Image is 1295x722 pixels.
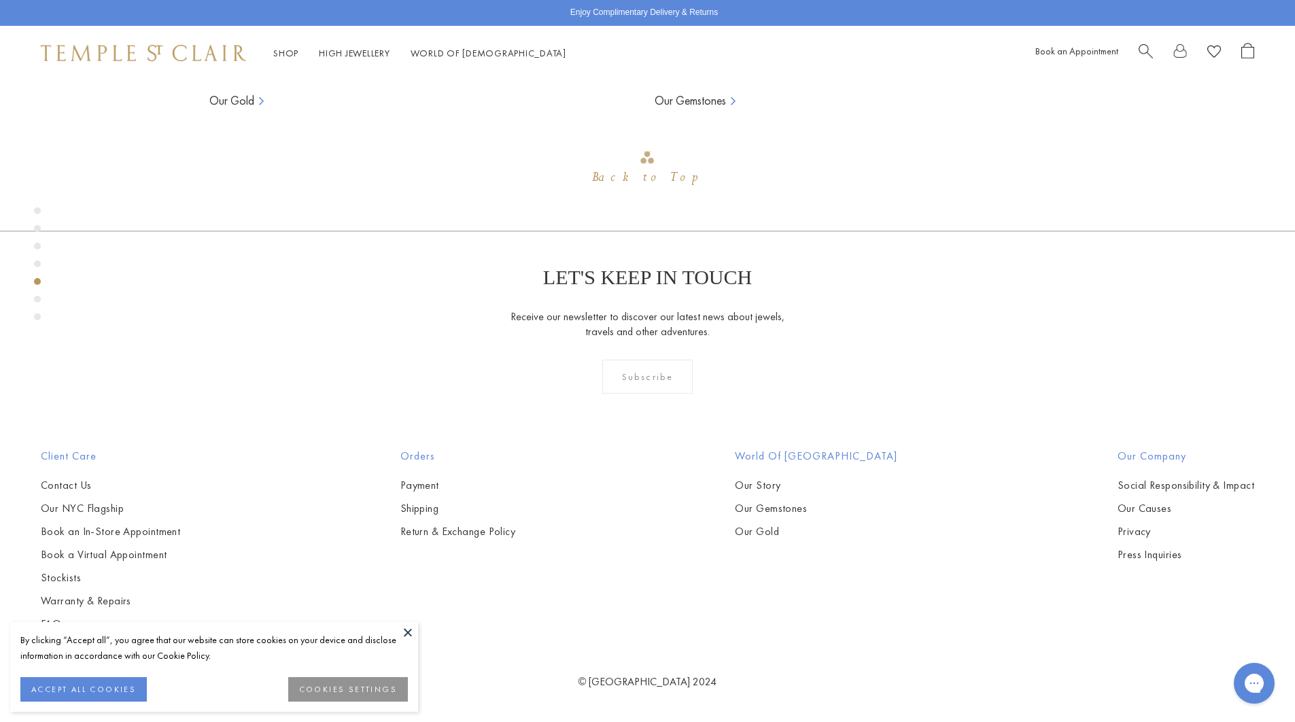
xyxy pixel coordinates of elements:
[400,478,516,493] a: Payment
[411,47,566,59] a: World of [DEMOGRAPHIC_DATA]World of [DEMOGRAPHIC_DATA]
[1241,43,1254,64] a: Open Shopping Bag
[20,677,147,702] button: ACCEPT ALL COOKIES
[41,570,180,585] a: Stockists
[41,501,180,516] a: Our NYC Flagship
[735,524,897,539] a: Our Gold
[1118,478,1254,493] a: Social Responsibility & Impact
[319,47,390,59] a: High JewelleryHigh Jewellery
[1035,45,1118,57] a: Book an Appointment
[570,6,718,20] p: Enjoy Complimentary Delivery & Returns
[735,501,897,516] a: Our Gemstones
[510,309,785,339] p: Receive our newsletter to discover our latest news about jewels, travels and other adventures.
[592,150,702,190] div: Go to top
[735,478,897,493] a: Our Story
[288,677,408,702] button: COOKIES SETTINGS
[1118,547,1254,562] a: Press Inquiries
[1227,658,1281,708] iframe: Gorgias live chat messenger
[20,632,408,664] div: By clicking “Accept all”, you agree that our website can store cookies on your device and disclos...
[735,448,897,464] h2: World of [GEOGRAPHIC_DATA]
[34,204,41,331] div: Product gallery navigation
[602,360,693,394] div: Subscribe
[273,47,298,59] a: ShopShop
[400,448,516,464] h2: Orders
[1118,501,1254,516] a: Our Causes
[41,617,180,632] a: FAQs
[1139,43,1153,64] a: Search
[592,165,702,190] div: Back to Top
[1118,524,1254,539] a: Privacy
[41,478,180,493] a: Contact Us
[400,524,516,539] a: Return & Exchange Policy
[41,547,180,562] a: Book a Virtual Appointment
[41,45,246,61] img: Temple St. Clair
[41,524,180,539] a: Book an In-Store Appointment
[579,674,717,689] a: © [GEOGRAPHIC_DATA] 2024
[1207,43,1221,64] a: View Wishlist
[273,45,566,62] nav: Main navigation
[41,448,180,464] h2: Client Care
[543,266,752,289] p: LET'S KEEP IN TOUCH
[1118,448,1254,464] h2: Our Company
[41,594,180,608] a: Warranty & Repairs
[655,92,726,109] a: Our Gemstones
[209,92,254,109] a: Our Gold
[400,501,516,516] a: Shipping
